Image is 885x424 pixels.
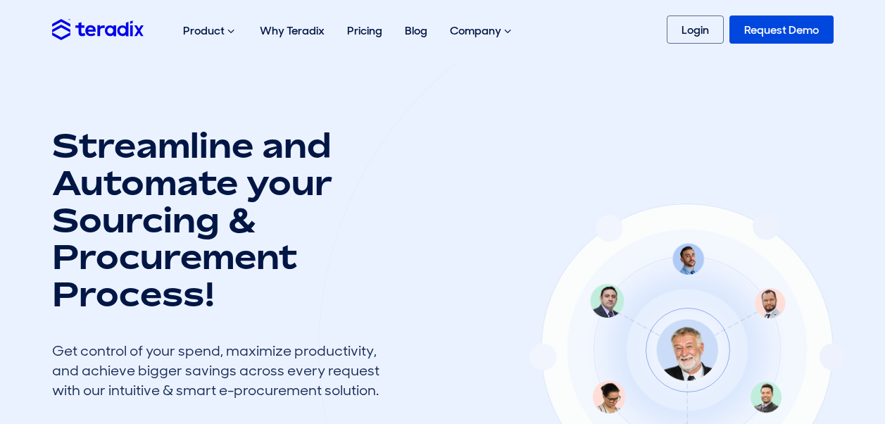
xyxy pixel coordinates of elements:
[729,15,834,44] a: Request Demo
[52,19,144,39] img: Teradix logo
[52,341,390,400] div: Get control of your spend, maximize productivity, and achieve bigger savings across every request...
[394,8,439,53] a: Blog
[439,8,525,54] div: Company
[249,8,336,53] a: Why Teradix
[172,8,249,54] div: Product
[336,8,394,53] a: Pricing
[667,15,724,44] a: Login
[52,127,390,313] h1: Streamline and Automate your Sourcing & Procurement Process!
